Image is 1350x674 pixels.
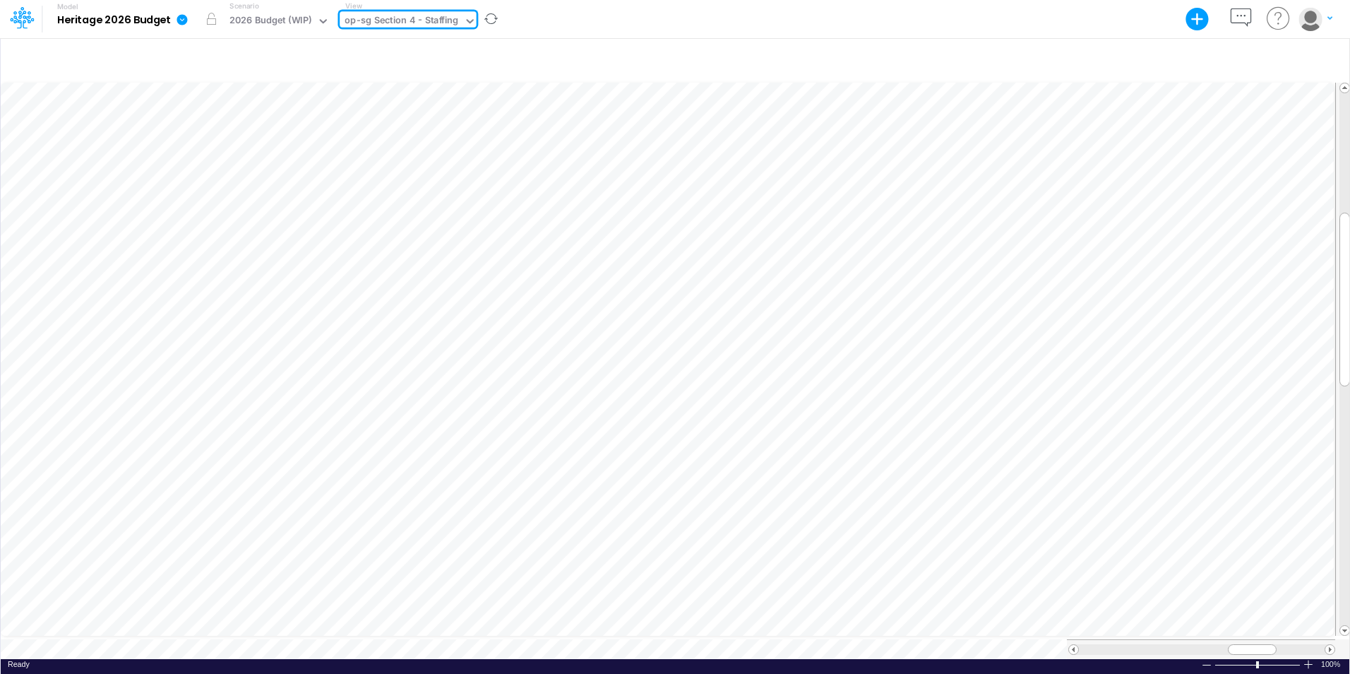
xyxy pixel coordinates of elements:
div: Zoom level [1321,659,1342,670]
div: op-sg Section 4 - Staffing [345,13,458,30]
label: Model [57,3,78,11]
div: Zoom [1256,661,1259,668]
span: Ready [8,660,30,668]
div: Zoom [1214,659,1303,670]
div: In Ready mode [8,659,30,670]
b: Heritage 2026 Budget [57,14,171,27]
label: View [345,1,362,11]
div: Zoom Out [1201,660,1212,670]
span: 100% [1321,659,1342,670]
label: Scenario [229,1,258,11]
div: 2026 Budget (WIP) [229,13,312,30]
div: Zoom In [1303,659,1314,670]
